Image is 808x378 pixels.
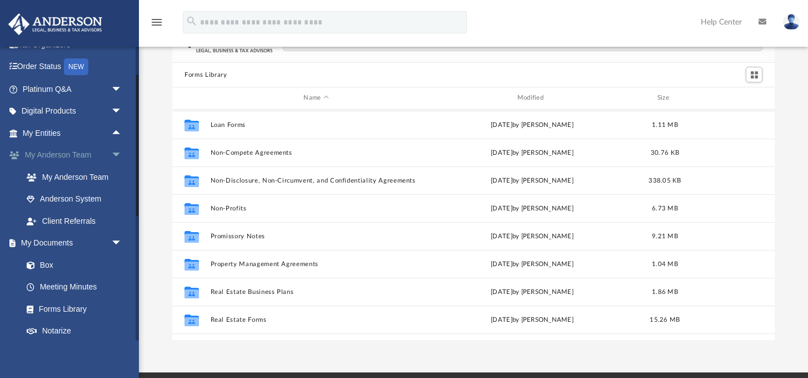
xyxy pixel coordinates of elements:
[643,93,687,103] div: Size
[652,205,678,211] span: 6.73 MB
[652,233,678,239] span: 9.21 MB
[211,233,422,240] button: Promissory Notes
[111,232,133,255] span: arrow_drop_down
[8,100,139,122] a: Digital Productsarrow_drop_down
[186,15,198,27] i: search
[111,122,133,145] span: arrow_drop_up
[16,254,128,276] a: Box
[8,122,139,144] a: My Entitiesarrow_drop_up
[427,231,638,241] div: [DATE] by [PERSON_NAME]
[211,205,422,212] button: Non-Profits
[211,288,422,296] button: Real Estate Business Plans
[111,78,133,101] span: arrow_drop_down
[692,93,770,103] div: id
[650,316,680,322] span: 15.26 MB
[8,144,139,166] a: My Anderson Teamarrow_drop_down
[427,287,638,297] div: [DATE] by [PERSON_NAME]
[16,298,128,320] a: Forms Library
[210,93,422,103] div: Name
[8,78,139,100] a: Platinum Q&Aarrow_drop_down
[427,315,638,325] div: [DATE] by [PERSON_NAME]
[652,261,678,267] span: 1.04 MB
[427,203,638,213] div: [DATE] by [PERSON_NAME]
[211,177,422,184] button: Non-Disclosure, Non-Circumvent, and Confidentiality Agreements
[211,121,422,129] button: Loan Forms
[150,21,163,29] a: menu
[8,56,139,78] a: Order StatusNEW
[184,70,227,80] button: Forms Library
[16,210,139,232] a: Client Referrals
[426,93,638,103] div: Modified
[211,261,422,268] button: Property Management Agreements
[746,67,762,82] button: Switch to Grid View
[427,148,638,158] div: [DATE] by [PERSON_NAME]
[16,320,133,342] a: Notarize
[16,188,139,210] a: Anderson System
[783,14,800,30] img: User Pic
[427,120,638,130] div: [DATE] by [PERSON_NAME]
[16,276,133,298] a: Meeting Minutes
[16,166,133,188] a: My Anderson Team
[172,110,775,341] div: grid
[8,232,133,254] a: My Documentsarrow_drop_down
[64,58,88,75] div: NEW
[150,16,163,29] i: menu
[211,149,422,156] button: Non-Compete Agreements
[427,259,638,269] div: [DATE] by [PERSON_NAME]
[111,144,133,167] span: arrow_drop_down
[427,175,638,185] div: [DATE] by [PERSON_NAME]
[651,149,679,155] span: 30.76 KB
[5,13,106,35] img: Anderson Advisors Platinum Portal
[652,288,678,294] span: 1.86 MB
[211,316,422,323] button: Real Estate Forms
[177,93,205,103] div: id
[111,100,133,123] span: arrow_drop_down
[652,121,678,127] span: 1.11 MB
[649,177,681,183] span: 338.05 KB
